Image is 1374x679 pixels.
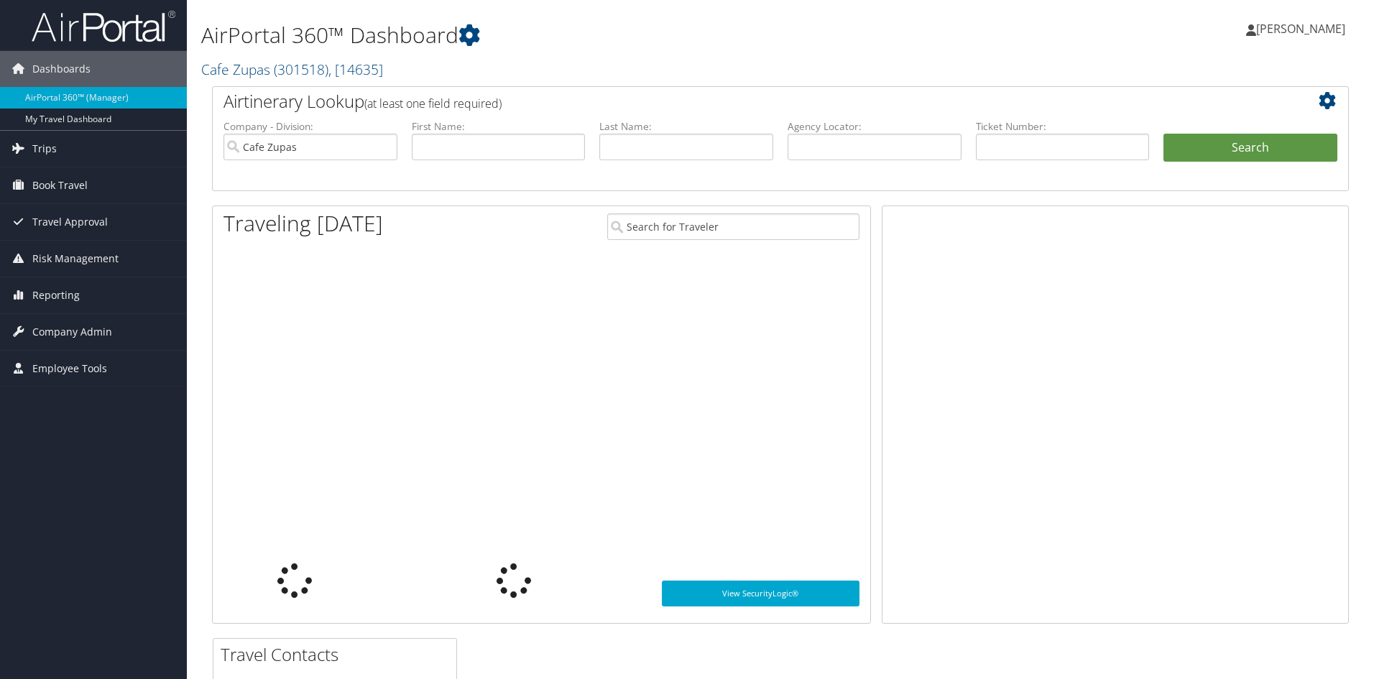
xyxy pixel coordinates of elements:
[201,20,974,50] h1: AirPortal 360™ Dashboard
[328,60,383,79] span: , [ 14635 ]
[1163,134,1337,162] button: Search
[1256,21,1345,37] span: [PERSON_NAME]
[223,119,397,134] label: Company - Division:
[607,213,859,240] input: Search for Traveler
[32,241,119,277] span: Risk Management
[364,96,502,111] span: (at least one field required)
[32,277,80,313] span: Reporting
[223,89,1242,114] h2: Airtinerary Lookup
[412,119,586,134] label: First Name:
[599,119,773,134] label: Last Name:
[274,60,328,79] span: ( 301518 )
[32,314,112,350] span: Company Admin
[221,642,456,667] h2: Travel Contacts
[662,581,859,606] a: View SecurityLogic®
[32,167,88,203] span: Book Travel
[976,119,1150,134] label: Ticket Number:
[32,204,108,240] span: Travel Approval
[201,60,383,79] a: Cafe Zupas
[223,208,383,239] h1: Traveling [DATE]
[788,119,962,134] label: Agency Locator:
[1246,7,1360,50] a: [PERSON_NAME]
[32,51,91,87] span: Dashboards
[32,9,175,43] img: airportal-logo.png
[32,131,57,167] span: Trips
[32,351,107,387] span: Employee Tools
